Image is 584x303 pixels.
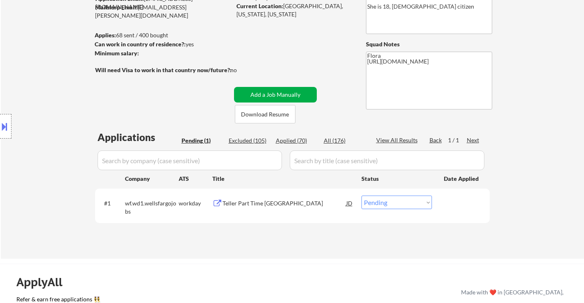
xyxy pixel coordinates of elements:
div: Back [429,136,443,144]
div: Teller Part Time [GEOGRAPHIC_DATA] [223,199,346,207]
div: 68 sent / 400 bought [95,31,231,39]
div: 1 / 1 [448,136,467,144]
div: [EMAIL_ADDRESS][PERSON_NAME][DOMAIN_NAME] [95,3,231,19]
div: Date Applied [444,175,480,183]
div: workday [179,199,212,207]
div: wf.wd1.wellsfargojobs [125,199,179,215]
button: Add a Job Manually [234,87,317,103]
input: Search by title (case sensitive) [290,150,484,170]
div: JD [345,196,354,210]
strong: Mailslurp Email: [95,4,138,11]
strong: Current Location: [236,2,283,9]
div: All (176) [324,137,365,145]
div: Excluded (105) [229,137,270,145]
input: Search by company (case sensitive) [98,150,282,170]
div: Pending (1) [182,137,223,145]
div: ATS [179,175,212,183]
button: Download Resume [235,105,295,123]
div: yes [95,40,229,48]
div: Next [467,136,480,144]
div: ApplyAll [16,275,72,289]
strong: Applies: [95,32,116,39]
div: Company [125,175,179,183]
div: Applied (70) [276,137,317,145]
strong: Will need Visa to work in that country now/future?: [95,66,232,73]
div: [GEOGRAPHIC_DATA], [US_STATE], [US_STATE] [236,2,352,18]
strong: Can work in country of residence?: [95,41,186,48]
div: View All Results [376,136,420,144]
div: #1 [104,199,118,207]
div: Squad Notes [366,40,492,48]
div: no [230,66,254,74]
strong: Minimum salary: [95,50,139,57]
div: Status [361,171,432,186]
div: Title [212,175,354,183]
